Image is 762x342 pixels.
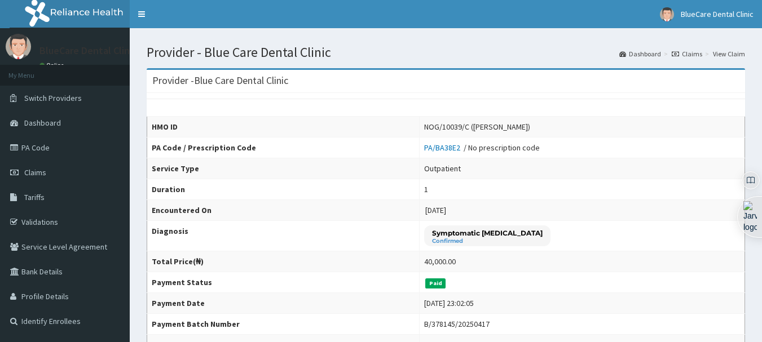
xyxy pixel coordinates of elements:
[424,184,428,195] div: 1
[24,192,45,202] span: Tariffs
[24,118,61,128] span: Dashboard
[619,49,661,59] a: Dashboard
[424,318,490,330] div: B/378145/20250417
[6,34,31,59] img: User Image
[424,256,456,267] div: 40,000.00
[660,7,674,21] img: User Image
[147,158,420,179] th: Service Type
[432,228,543,238] p: Symptomatic [MEDICAL_DATA]
[424,143,464,153] a: PA/BA38E2
[424,142,540,153] div: / No prescription code
[24,167,46,177] span: Claims
[147,45,745,60] h1: Provider - Blue Care Dental Clinic
[681,9,754,19] span: BlueCare Dental Clinic
[147,293,420,314] th: Payment Date
[147,314,420,335] th: Payment Batch Number
[147,179,420,200] th: Duration
[425,205,446,215] span: [DATE]
[147,272,420,293] th: Payment Status
[424,297,474,309] div: [DATE] 23:02:05
[24,93,82,103] span: Switch Providers
[672,49,702,59] a: Claims
[39,61,67,69] a: Online
[424,163,461,174] div: Outpatient
[147,200,420,221] th: Encountered On
[147,117,420,137] th: HMO ID
[147,221,420,251] th: Diagnosis
[147,137,420,158] th: PA Code / Prescription Code
[425,278,446,288] span: Paid
[39,46,137,56] p: BlueCare Dental Clinic
[713,49,745,59] a: View Claim
[152,75,288,86] h3: Provider - Blue Care Dental Clinic
[147,251,420,272] th: Total Price(₦)
[432,238,543,244] small: Confirmed
[424,121,530,132] div: NOG/10039/C ([PERSON_NAME])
